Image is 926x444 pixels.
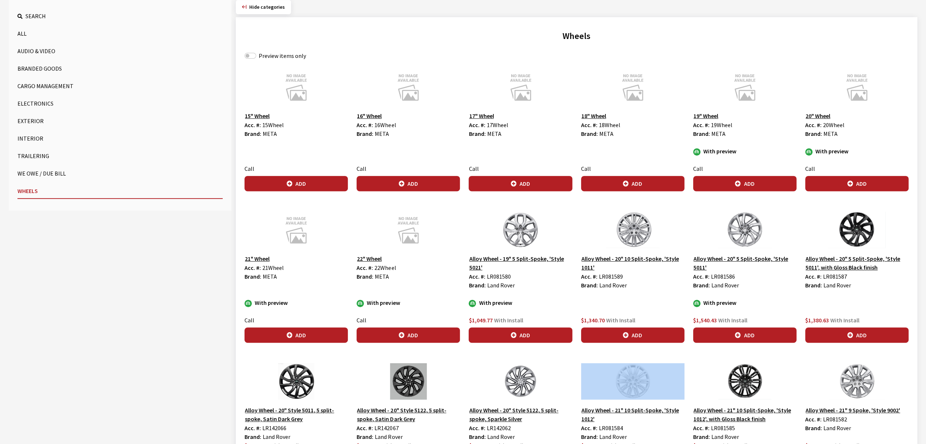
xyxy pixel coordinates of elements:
[263,433,290,440] span: Land Rover
[693,272,710,281] label: Acc. #:
[357,176,460,191] button: Add
[693,111,719,121] button: 19" Wheel
[357,111,382,121] button: 16" Wheel
[469,432,485,441] label: Brand:
[259,51,306,60] label: Preview items only
[823,282,851,289] span: Land Rover
[17,114,223,128] button: Exterior
[357,316,366,325] label: Call
[262,264,284,271] span: 21Wheel
[693,405,796,424] button: Alloy Wheel - 21" 10 Split-Spoke, 'Style 1012', with Gloss Black finish
[581,405,684,424] button: Alloy Wheel - 21" 10 Split-Spoke, 'Style 1012'
[469,298,572,307] div: With preview
[711,273,735,280] span: LR081586
[357,363,460,400] img: Image for Alloy Wheel - 20&quot; Style 5122, 5 split-spoke, Satin Dark Grey
[487,433,514,440] span: Land Rover
[357,69,460,105] img: Image for 16&quot; Wheel
[249,4,285,10] span: Click to hide category section.
[711,130,726,137] span: META
[805,212,909,248] img: Image for Alloy Wheel - 20&quot; 5 Split-Spoke, &#39;Style 5011&#39;, with Gloss Black finish
[693,363,796,400] img: Image for Alloy Wheel - 21&quot; 10 Split-Spoke, &#39;Style 1012&#39;, with Gloss Black finish
[375,433,402,440] span: Land Rover
[17,96,223,111] button: Electronics
[469,272,485,281] label: Acc. #:
[494,317,523,324] span: With Install
[245,363,348,400] img: Image for Alloy Wheel - 20&quot; Style 5011, 5 split-spoke, Satin Dark Grey
[469,121,485,129] label: Acc. #:
[823,416,847,423] span: LR081582
[374,264,396,271] span: 22Wheel
[599,273,623,280] span: LR081589
[606,317,635,324] span: With Install
[469,327,572,343] button: Add
[469,212,572,248] img: Image for Alloy Wheel - 19&quot; 5 Split-Spoke, &#39;Style 5021&#39;
[245,424,261,432] label: Acc. #:
[17,26,223,41] button: All
[487,130,501,137] span: META
[823,130,838,137] span: META
[262,121,284,129] span: 15Wheel
[17,61,223,76] button: Branded Goods
[17,166,223,181] button: We Owe / Due Bill
[245,129,261,138] label: Brand:
[599,424,623,432] span: LR081584
[581,111,607,121] button: 18" Wheel
[357,263,373,272] label: Acc. #:
[581,176,684,191] button: Add
[357,121,373,129] label: Acc. #:
[469,317,492,324] span: $1,049.77
[581,164,591,173] label: Call
[262,424,286,432] span: LR142066
[805,363,909,400] img: Image for Alloy Wheel - 21&quot; 9 Spoke, &#39;Style 9002&#39;
[357,254,382,263] button: 22" Wheel
[245,263,261,272] label: Acc. #:
[17,131,223,146] button: Interior
[17,184,223,199] button: Wheels
[693,69,796,105] img: Image for 19&quot; Wheel
[486,424,510,432] span: LR142062
[245,176,348,191] button: Add
[805,111,831,121] button: 20" Wheel
[581,272,597,281] label: Acc. #:
[693,281,710,290] label: Brand:
[245,327,348,343] button: Add
[693,424,710,432] label: Acc. #:
[711,424,735,432] span: LR081585
[805,424,822,432] label: Brand:
[581,424,597,432] label: Acc. #:
[693,432,710,441] label: Brand:
[469,281,485,290] label: Brand:
[805,415,822,424] label: Acc. #:
[693,254,796,272] button: Alloy Wheel - 20" 5 Split-Spoke, 'Style 5011'
[245,298,348,307] div: With preview
[357,164,366,173] label: Call
[245,121,261,129] label: Acc. #:
[823,424,851,432] span: Land Rover
[469,363,572,400] img: Image for Alloy Wheel - 20&quot; Style 5122, 5 split-spoke, Sparkle Silver
[357,327,460,343] button: Add
[711,433,739,440] span: Land Rover
[805,147,909,156] div: With preview
[805,254,909,272] button: Alloy Wheel - 20" 5 Split-Spoke, 'Style 5011', with Gloss Black finish
[693,212,796,248] img: Image for Alloy Wheel - 20&quot; 5 Split-Spoke, &#39;Style 5011&#39;
[693,164,703,173] label: Call
[805,121,822,129] label: Acc. #:
[830,317,859,324] span: With Install
[581,317,605,324] span: $1,340.70
[581,69,684,105] img: Image for 18&quot; Wheel
[17,149,223,163] button: Trailering
[245,432,261,441] label: Brand:
[693,129,710,138] label: Brand:
[581,212,684,248] img: Image for Alloy Wheel - 20&quot; 10 Split-Spoke, &#39;Style 1011&#39;
[469,164,478,173] label: Call
[693,121,710,129] label: Acc. #:
[469,176,572,191] button: Add
[375,273,389,280] span: META
[357,272,373,281] label: Brand:
[357,298,460,307] div: With preview
[693,147,796,156] div: With preview
[581,327,684,343] button: Add
[805,272,822,281] label: Acc. #:
[581,129,598,138] label: Brand:
[469,129,485,138] label: Brand:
